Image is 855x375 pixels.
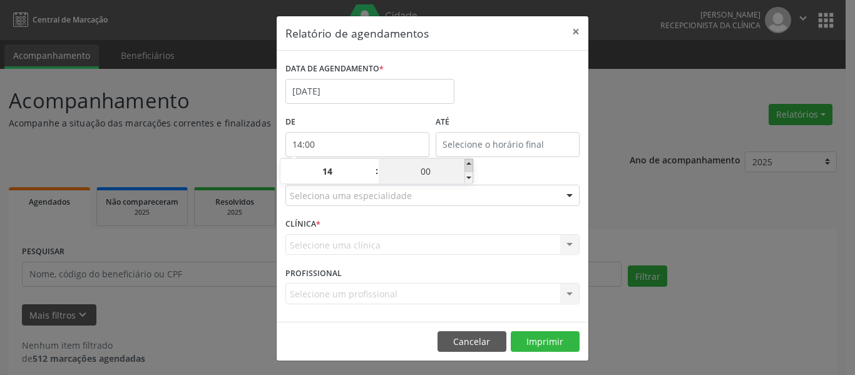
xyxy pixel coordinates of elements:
span: : [375,158,379,183]
input: Selecione o horário inicial [285,132,429,157]
label: ATÉ [436,113,580,132]
span: Seleciona uma especialidade [290,189,412,202]
button: Imprimir [511,331,580,352]
h5: Relatório de agendamentos [285,25,429,41]
input: Minute [379,159,473,184]
button: Close [563,16,588,47]
input: Selecione o horário final [436,132,580,157]
input: Hour [280,159,375,184]
label: CLÍNICA [285,215,320,234]
input: Selecione uma data ou intervalo [285,79,454,104]
button: Cancelar [438,331,506,352]
label: DATA DE AGENDAMENTO [285,59,384,79]
label: De [285,113,429,132]
label: PROFISSIONAL [285,264,342,283]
